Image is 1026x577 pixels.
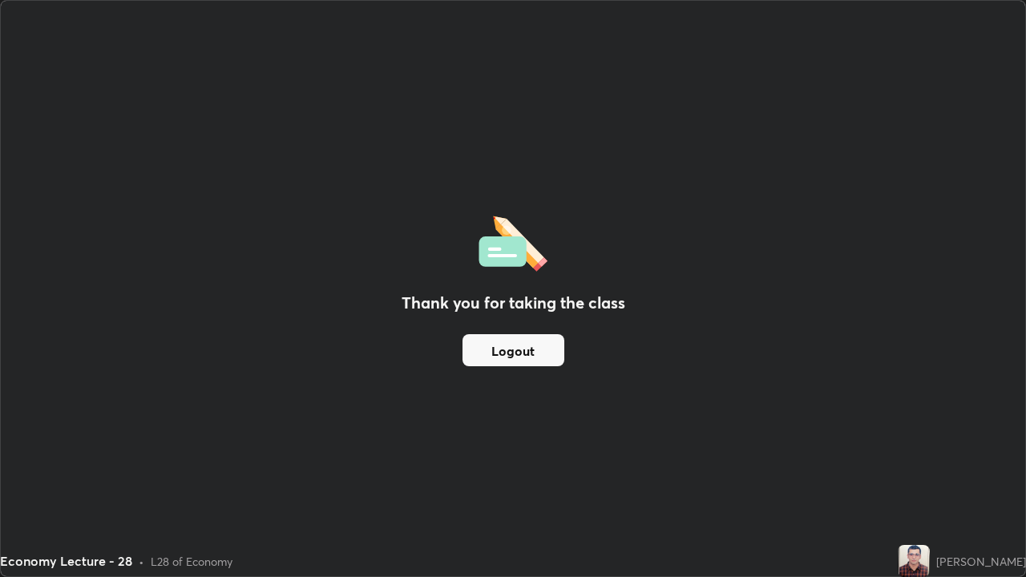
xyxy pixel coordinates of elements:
[479,211,547,272] img: offlineFeedback.1438e8b3.svg
[151,553,232,570] div: L28 of Economy
[139,553,144,570] div: •
[898,545,930,577] img: 441b7260e14345f6886495bf2de59c8b.jpg
[463,334,564,366] button: Logout
[936,553,1026,570] div: [PERSON_NAME]
[402,291,625,315] h2: Thank you for taking the class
